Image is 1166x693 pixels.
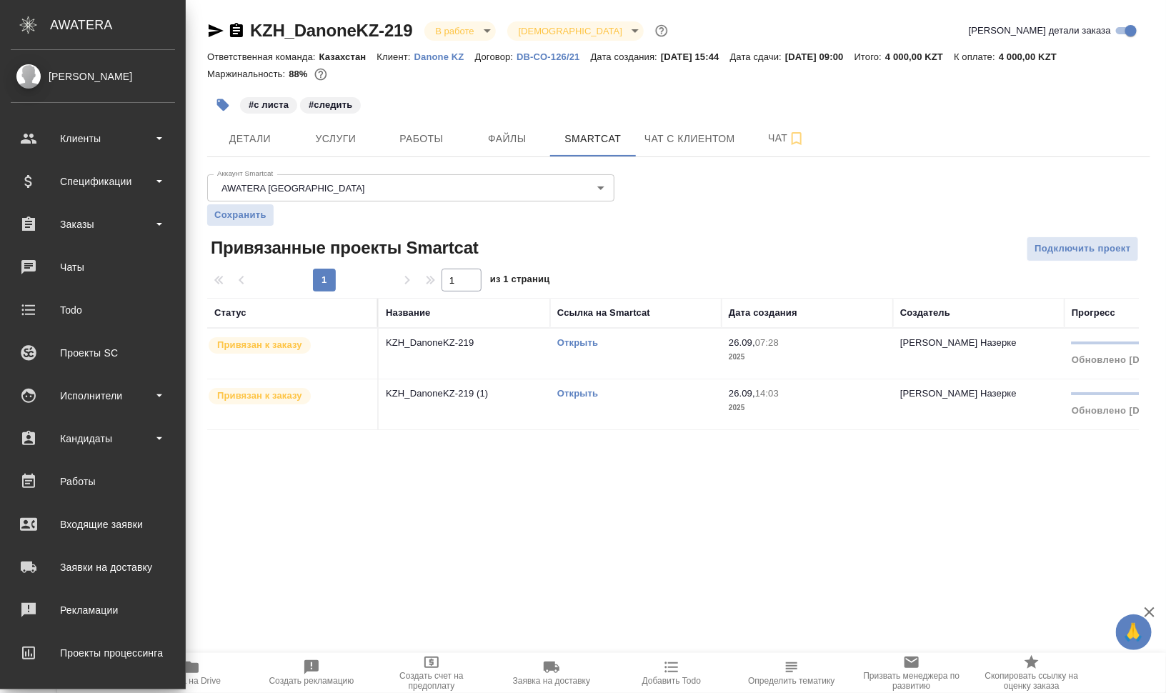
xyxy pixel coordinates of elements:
span: Создать счет на предоплату [380,671,483,691]
div: Заказы [11,214,175,235]
span: Smartcat [559,130,627,148]
div: Спецификации [11,171,175,192]
span: Работы [387,130,456,148]
div: Todo [11,299,175,321]
a: Заявки на доставку [4,549,182,585]
button: Заявка на доставку [492,653,612,693]
a: Danone KZ [414,50,475,62]
button: В работе [432,25,479,37]
span: Сохранить [214,208,266,222]
p: 4 000,00 KZT [885,51,954,62]
p: К оплате: [954,51,999,62]
p: 88% [289,69,311,79]
button: Добавить тэг [207,89,239,121]
p: 2025 [729,401,886,415]
div: Клиенты [11,128,175,149]
p: Привязан к заказу [217,338,302,352]
button: Призвать менеджера по развитию [852,653,972,693]
span: 🙏 [1122,617,1146,647]
p: #следить [309,98,352,112]
p: Договор: [475,51,517,62]
div: Прогресс [1072,306,1115,320]
div: Рекламации [11,599,175,621]
div: Создатель [900,306,950,320]
span: Чат с клиентом [644,130,735,148]
span: Услуги [302,130,370,148]
button: AWATERA [GEOGRAPHIC_DATA] [217,182,369,194]
button: Подключить проект [1027,236,1139,261]
button: Папка на Drive [131,653,251,693]
span: Скопировать ссылку на оценку заказа [980,671,1083,691]
p: Дата сдачи: [730,51,785,62]
button: Создать рекламацию [251,653,372,693]
p: #с листа [249,98,289,112]
p: 26.09, [729,337,755,348]
button: Создать счет на предоплату [372,653,492,693]
button: Скопировать ссылку на оценку заказа [972,653,1092,693]
button: Определить тематику [732,653,852,693]
span: Призвать менеджера по развитию [860,671,963,691]
div: Заявки на доставку [11,557,175,578]
a: Открыть [557,337,598,348]
div: AWATERA [50,11,186,39]
div: Входящие заявки [11,514,175,535]
p: Ответственная команда: [207,51,319,62]
span: [PERSON_NAME] детали заказа [969,24,1111,38]
span: из 1 страниц [490,271,550,291]
p: 07:28 [755,337,779,348]
p: DB-CO-126/21 [517,51,590,62]
span: Привязанные проекты Smartcat [207,236,479,259]
a: DB-CO-126/21 [517,50,590,62]
span: Файлы [473,130,542,148]
p: KZH_DanoneKZ-219 [386,336,543,350]
p: [PERSON_NAME] Назерке [900,337,1017,348]
span: Чат [752,129,821,147]
a: Входящие заявки [4,507,182,542]
button: Доп статусы указывают на важность/срочность заказа [652,21,671,40]
div: Исполнители [11,385,175,407]
div: Ссылка на Smartcat [557,306,650,320]
div: AWATERA [GEOGRAPHIC_DATA] [207,174,614,201]
button: 🙏 [1116,614,1152,650]
span: Определить тематику [748,676,834,686]
p: [DATE] 09:00 [785,51,854,62]
button: Скопировать ссылку для ЯМессенджера [207,22,224,39]
a: Работы [4,464,182,499]
span: Папка на Drive [162,676,221,686]
div: Дата создания [729,306,797,320]
div: Работы [11,471,175,492]
p: 4 000,00 KZT [999,51,1067,62]
a: Чаты [4,249,182,285]
div: Проекты процессинга [11,642,175,664]
a: KZH_DanoneKZ-219 [250,21,413,40]
span: Детали [216,130,284,148]
span: Создать рекламацию [269,676,354,686]
button: 64.80 RUB; [312,65,330,84]
p: 14:03 [755,388,779,399]
div: В работе [424,21,496,41]
p: 26.09, [729,388,755,399]
div: [PERSON_NAME] [11,69,175,84]
button: [DEMOGRAPHIC_DATA] [514,25,627,37]
a: Проекты SC [4,335,182,371]
p: Итого: [854,51,885,62]
p: KZH_DanoneKZ-219 (1) [386,387,543,401]
p: [DATE] 15:44 [661,51,730,62]
a: Рекламации [4,592,182,628]
button: Скопировать ссылку [228,22,245,39]
span: Добавить Todo [642,676,701,686]
div: В работе [507,21,644,41]
span: Заявка на доставку [513,676,590,686]
p: Дата создания: [591,51,661,62]
p: 2025 [729,350,886,364]
p: Клиент: [377,51,414,62]
p: [PERSON_NAME] Назерке [900,388,1017,399]
span: Подключить проект [1035,241,1131,257]
a: Открыть [557,388,598,399]
a: Проекты процессинга [4,635,182,671]
button: Сохранить [207,204,274,226]
button: Добавить Todo [612,653,732,693]
div: Проекты SC [11,342,175,364]
p: Казахстан [319,51,377,62]
p: Маржинальность: [207,69,289,79]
